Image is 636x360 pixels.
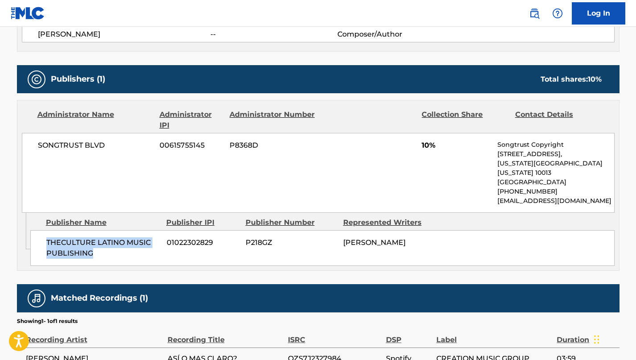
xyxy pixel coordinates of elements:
iframe: Chat Widget [591,317,636,360]
div: Label [436,325,552,345]
h5: Matched Recordings (1) [51,293,148,303]
img: MLC Logo [11,7,45,20]
p: Songtrust Copyright [497,140,614,149]
h5: Publishers (1) [51,74,105,84]
img: Publishers [31,74,42,85]
div: Publisher Number [246,217,336,228]
p: [US_STATE][GEOGRAPHIC_DATA][US_STATE] 10013 [497,159,614,178]
p: [GEOGRAPHIC_DATA] [497,178,614,187]
div: DSP [386,325,432,345]
div: Drag [594,326,599,353]
span: Composer/Author [337,29,453,40]
p: Showing 1 - 1 of 1 results [17,317,78,325]
span: 00615755145 [160,140,223,151]
div: Contact Details [515,109,602,131]
img: Matched Recordings [31,293,42,304]
div: Publisher IPI [166,217,239,228]
div: Publisher Name [46,217,160,228]
a: Public Search [525,4,543,22]
div: Total shares: [541,74,602,85]
div: Help [549,4,566,22]
span: -- [210,29,337,40]
div: Collection Share [422,109,508,131]
div: Administrator Number [230,109,316,131]
div: Duration [557,325,615,345]
span: 10 % [588,75,602,83]
span: SONGTRUST BLVD [38,140,153,151]
span: [PERSON_NAME] [343,238,406,247]
p: [STREET_ADDRESS], [497,149,614,159]
img: search [529,8,540,19]
span: 10% [422,140,491,151]
p: [EMAIL_ADDRESS][DOMAIN_NAME] [497,196,614,206]
span: THECULTURE LATINO MUSIC PUBLISHING [46,237,160,259]
div: Represented Writers [343,217,434,228]
div: ISRC [288,325,382,345]
div: Recording Artist [26,325,163,345]
div: Administrator IPI [160,109,223,131]
span: [PERSON_NAME] [38,29,211,40]
span: P218GZ [246,237,336,248]
a: Log In [572,2,625,25]
p: [PHONE_NUMBER] [497,187,614,196]
img: help [552,8,563,19]
span: P8368D [230,140,316,151]
div: Recording Title [168,325,283,345]
div: Administrator Name [37,109,153,131]
span: 01022302829 [167,237,239,248]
